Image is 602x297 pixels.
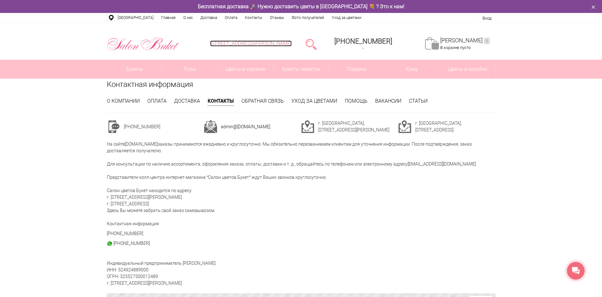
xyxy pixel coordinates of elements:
[301,120,314,133] img: cont3.png
[107,98,140,104] a: О компании
[210,40,292,46] a: [STREET_ADDRESS][PERSON_NAME]
[197,13,221,22] a: Доставка
[484,38,490,44] ins: 0
[113,241,150,246] a: [PHONE_NUMBER]
[415,120,496,133] td: г. [GEOGRAPHIC_DATA], [STREET_ADDRESS]
[483,16,491,21] a: Вход
[221,13,241,22] a: Оплата
[107,231,143,236] a: [PHONE_NUMBER]
[233,124,270,129] a: @[DOMAIN_NAME]
[331,35,396,53] a: [PHONE_NUMBER]
[174,98,200,104] a: Доставка
[241,98,284,104] a: Обратная связь
[125,142,158,147] a: [DOMAIN_NAME]
[440,45,471,50] span: В корзине пусто
[273,60,329,79] a: Букеты невесты
[440,37,490,44] a: [PERSON_NAME]
[107,241,112,246] img: watsap_30.png.webp
[107,60,162,79] a: Букеты
[218,60,273,79] a: Цветы в корзине
[288,13,328,22] a: Фото получателей
[107,36,179,52] img: Цветы Нижний Новгород
[266,13,288,22] a: Отзывы
[329,60,384,79] a: Подарки
[208,97,234,106] a: Контакты
[440,60,495,79] a: Цветы в коробке
[408,161,476,167] a: [EMAIL_ADDRESS][DOMAIN_NAME]
[334,37,392,45] span: [PHONE_NUMBER]
[345,98,368,104] a: Помощь
[409,98,428,104] a: Статьи
[328,13,365,22] a: Уход за цветами
[241,13,266,22] a: Контакты
[147,98,167,104] a: Оплата
[384,60,440,79] span: Кому
[179,13,197,22] a: О нас
[157,13,179,22] a: Главная
[221,124,233,129] a: admin
[204,120,217,133] img: cont2.png
[124,120,204,133] td: [PHONE_NUMBER]
[102,3,500,10] div: Бесплатная доставка 🚀 Нужно доставить цветы в [GEOGRAPHIC_DATA] 💐 ? Это к нам!
[107,221,496,227] p: Контактная информация:
[114,13,157,22] a: [GEOGRAPHIC_DATA]
[318,120,398,133] td: г. [GEOGRAPHIC_DATA], [STREET_ADDRESS][PERSON_NAME]
[291,98,337,104] a: Уход за цветами
[162,60,218,79] a: Розы
[375,98,401,104] a: Вакансии
[107,120,120,133] img: cont1.png
[107,79,496,90] h1: Контактная информация
[398,120,411,133] img: cont3.png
